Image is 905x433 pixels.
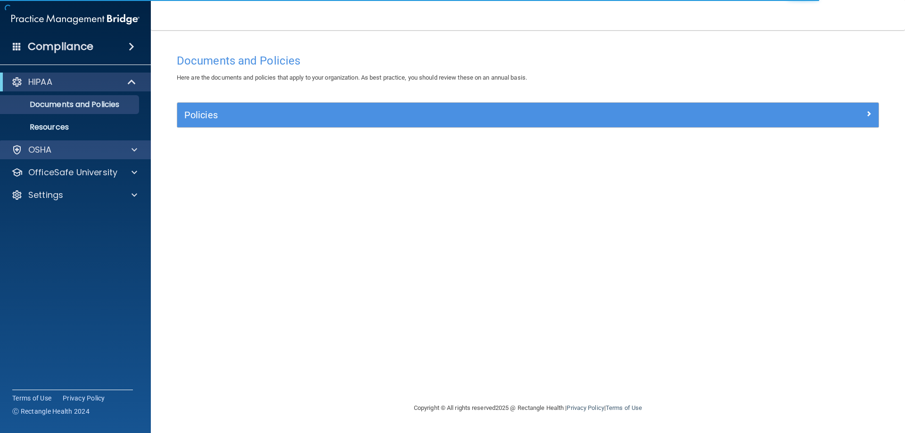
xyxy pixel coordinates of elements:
[28,167,117,178] p: OfficeSafe University
[177,55,879,67] h4: Documents and Policies
[11,76,137,88] a: HIPAA
[28,40,93,53] h4: Compliance
[184,107,872,123] a: Policies
[11,167,137,178] a: OfficeSafe University
[11,10,140,29] img: PMB logo
[12,393,51,403] a: Terms of Use
[28,189,63,201] p: Settings
[177,74,527,81] span: Here are the documents and policies that apply to your organization. As best practice, you should...
[742,366,894,404] iframe: Drift Widget Chat Controller
[28,76,52,88] p: HIPAA
[28,144,52,155] p: OSHA
[567,404,604,411] a: Privacy Policy
[6,123,135,132] p: Resources
[356,393,700,423] div: Copyright © All rights reserved 2025 @ Rectangle Health | |
[6,100,135,109] p: Documents and Policies
[184,110,696,120] h5: Policies
[606,404,642,411] a: Terms of Use
[11,144,137,155] a: OSHA
[63,393,105,403] a: Privacy Policy
[12,407,90,416] span: Ⓒ Rectangle Health 2024
[11,189,137,201] a: Settings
